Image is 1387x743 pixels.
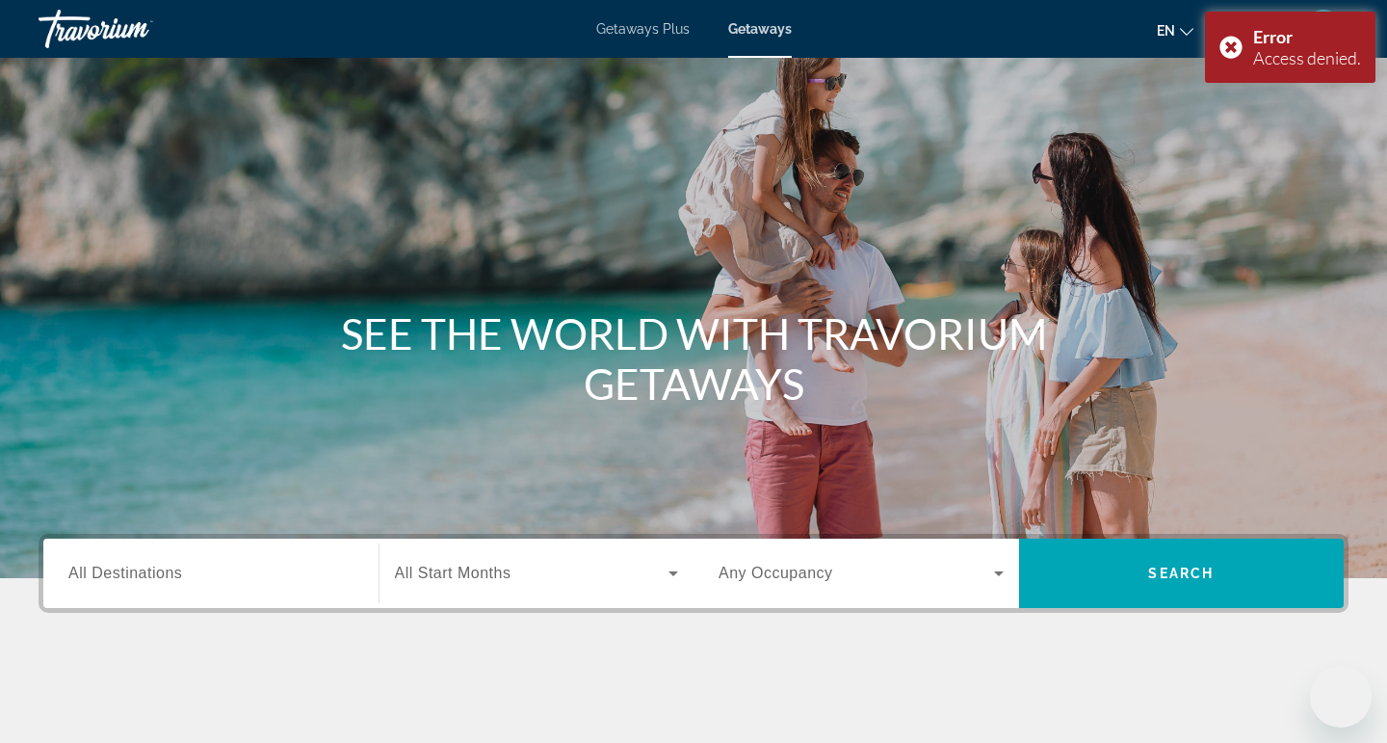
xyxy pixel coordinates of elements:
[1253,26,1361,47] div: Error
[1310,666,1372,728] iframe: Button to launch messaging window
[1157,23,1175,39] span: en
[332,308,1055,409] h1: SEE THE WORLD WITH TRAVORIUM GETAWAYS
[68,563,353,586] input: Select destination
[728,21,792,37] a: Getaways
[1157,16,1193,44] button: Change language
[68,565,182,581] span: All Destinations
[43,539,1344,608] div: Search widget
[596,21,690,37] a: Getaways Plus
[1148,566,1214,581] span: Search
[39,4,231,54] a: Travorium
[1019,539,1345,608] button: Search
[1253,47,1361,68] div: Access denied.
[719,565,833,581] span: Any Occupancy
[1298,9,1348,49] button: User Menu
[395,565,511,581] span: All Start Months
